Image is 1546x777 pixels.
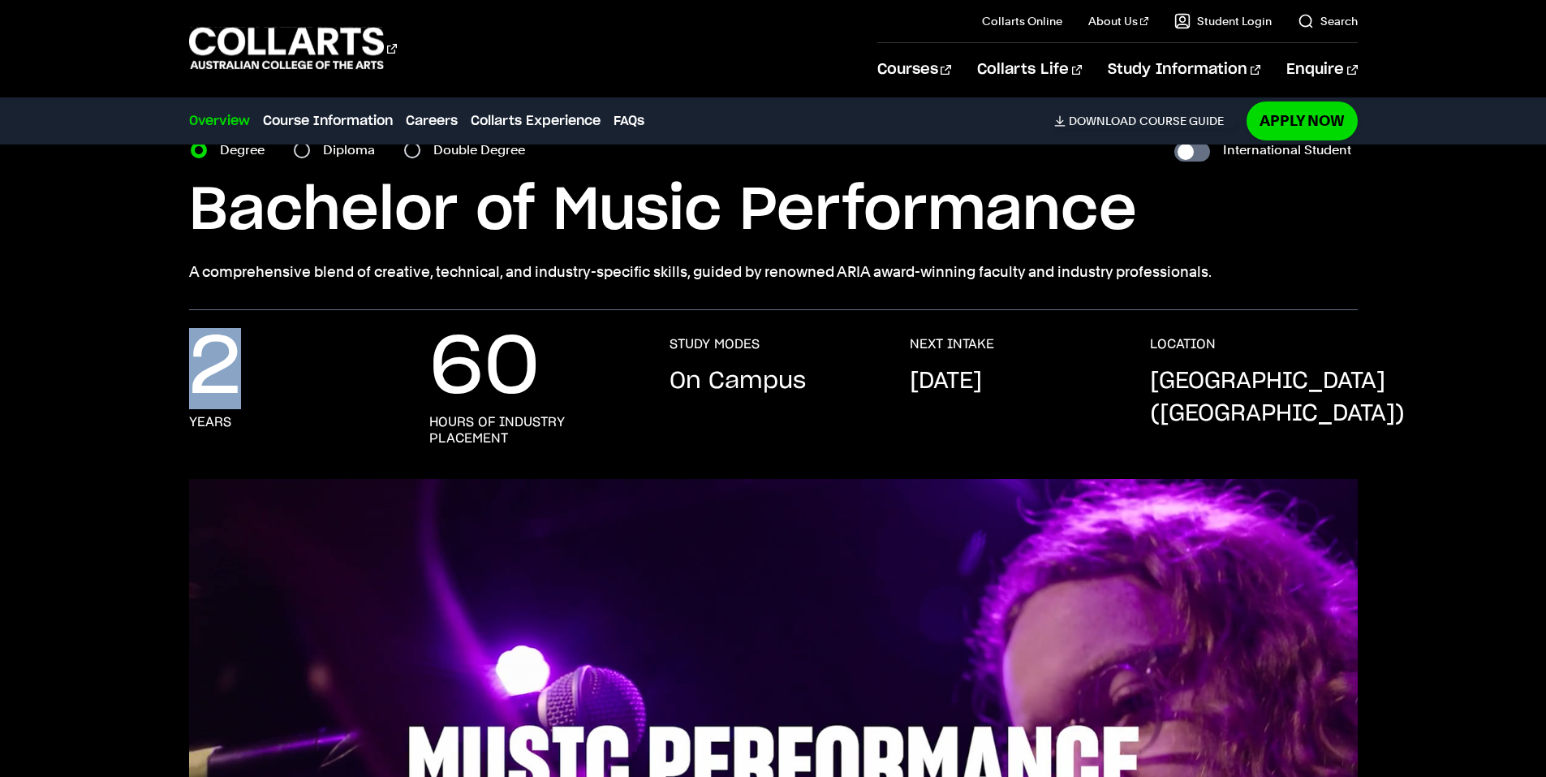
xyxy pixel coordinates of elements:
div: Go to homepage [189,25,397,71]
label: Double Degree [433,139,535,162]
a: Apply Now [1247,101,1358,140]
a: Careers [406,111,458,131]
h3: LOCATION [1150,336,1216,352]
p: 2 [189,336,241,401]
a: Collarts Experience [471,111,601,131]
h3: STUDY MODES [670,336,760,352]
span: Download [1069,114,1136,128]
a: About Us [1088,13,1148,29]
label: Degree [220,139,274,162]
a: FAQs [614,111,644,131]
a: Study Information [1108,43,1260,97]
p: On Campus [670,365,806,398]
label: Diploma [323,139,385,162]
a: Enquire [1286,43,1357,97]
p: [GEOGRAPHIC_DATA] ([GEOGRAPHIC_DATA]) [1150,365,1405,430]
a: Overview [189,111,250,131]
a: Courses [877,43,951,97]
a: Collarts Life [977,43,1082,97]
h3: hours of industry placement [429,414,637,447]
h3: NEXT INTAKE [910,336,994,352]
a: Course Information [263,111,393,131]
label: International Student [1223,139,1351,162]
h1: Bachelor of Music Performance [189,175,1358,248]
a: Student Login [1174,13,1272,29]
p: [DATE] [910,365,982,398]
a: DownloadCourse Guide [1054,114,1237,128]
a: Search [1298,13,1358,29]
a: Collarts Online [982,13,1062,29]
p: 60 [429,336,540,401]
p: A comprehensive blend of creative, technical, and industry-specific skills, guided by renowned AR... [189,261,1358,283]
h3: years [189,414,231,430]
